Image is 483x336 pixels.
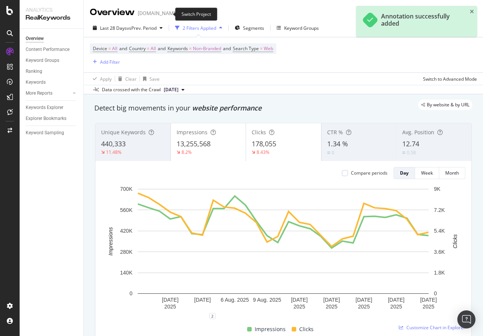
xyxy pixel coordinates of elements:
span: and [158,45,166,52]
span: All [112,43,117,54]
a: Overview [26,35,78,43]
span: Clicks [252,129,266,136]
div: Explorer Bookmarks [26,115,66,123]
span: Impressions [177,129,208,136]
div: Add Filter [100,59,120,65]
text: 0 [434,290,437,296]
div: RealKeywords [26,14,77,22]
span: Unique Keywords [101,129,146,136]
text: [DATE] [323,297,340,303]
span: and [223,45,231,52]
text: 560K [120,207,132,213]
span: 2025 Jul. 31st [164,86,178,93]
text: 2025 [294,304,305,310]
text: 9 Aug. 2025 [253,297,281,303]
button: Apply [90,73,112,85]
button: Switch to Advanced Mode [420,73,477,85]
div: Day [400,170,409,176]
span: Impressions [255,325,286,334]
div: Switch Project [175,8,217,21]
span: Clicks [299,325,314,334]
div: Compare periods [351,170,388,176]
div: Month [445,170,459,176]
span: 440,333 [101,139,126,148]
a: Explorer Bookmarks [26,115,78,123]
text: 7.2K [434,207,445,213]
svg: A chart. [102,185,465,316]
button: Add Filter [90,57,120,66]
div: Save [149,76,160,82]
div: 0 [332,149,334,156]
text: 2025 [164,304,176,310]
div: Switch to Advanced Mode [423,76,477,82]
div: Ranking [26,68,42,75]
div: Apply [100,76,112,82]
span: Web [264,43,273,54]
text: 6 Aug. 2025 [221,297,249,303]
span: Search Type [233,45,259,52]
text: 0 [129,290,132,296]
text: [DATE] [420,297,437,303]
div: Clear [125,76,137,82]
span: 1.34 % [327,139,348,148]
text: [DATE] [355,297,372,303]
text: [DATE] [388,297,405,303]
div: close toast [470,9,474,14]
div: Keyword Groups [284,25,319,31]
span: = [108,45,111,52]
text: 280K [120,249,132,255]
span: = [260,45,263,52]
img: Equal [402,152,405,154]
div: 8.2% [182,149,192,155]
span: Segments [243,25,264,31]
div: Annotation successfully added [381,13,463,27]
div: [DOMAIN_NAME] [138,9,178,17]
div: Keyword Sampling [26,129,64,137]
div: Data crossed with the Crawl [102,86,161,93]
span: By website & by URL [427,103,469,107]
div: Open Intercom Messenger [457,310,475,328]
text: 2025 [390,304,402,310]
div: Keyword Groups [26,57,59,64]
a: Keywords Explorer [26,104,78,112]
a: Content Performance [26,46,78,54]
text: 9K [434,186,441,192]
text: 140K [120,270,132,276]
span: All [151,43,156,54]
button: [DATE] [161,85,188,94]
div: More Reports [26,89,52,97]
span: Avg. Position [402,129,434,136]
button: Day [394,167,415,179]
img: Equal [327,152,330,154]
a: Customize Chart in Explorer [399,324,465,331]
text: 2025 [326,304,337,310]
span: 178,055 [252,139,276,148]
button: 2 Filters Applied [172,22,225,34]
div: 2 [209,313,215,319]
div: 0.58 [407,149,416,156]
button: Month [439,167,465,179]
text: 420K [120,228,132,234]
text: Impressions [108,227,114,255]
button: Last 28 DaysvsPrev. Period [90,22,166,34]
span: = [147,45,149,52]
div: Keywords Explorer [26,104,63,112]
span: Customize Chart in Explorer [406,324,465,331]
a: Ranking [26,68,78,75]
div: Content Performance [26,46,69,54]
div: 2 Filters Applied [183,25,216,31]
a: Keyword Groups [26,57,78,64]
span: Country [129,45,146,52]
button: Save [140,73,160,85]
div: Analytics [26,6,77,14]
a: Keyword Sampling [26,129,78,137]
span: Device [93,45,107,52]
button: Segments [232,22,267,34]
span: vs Prev. Period [127,25,157,31]
div: Overview [26,35,44,43]
span: Non-Branded [193,43,221,54]
a: Keywords [26,78,78,86]
text: [DATE] [194,297,211,303]
text: [DATE] [291,297,308,303]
